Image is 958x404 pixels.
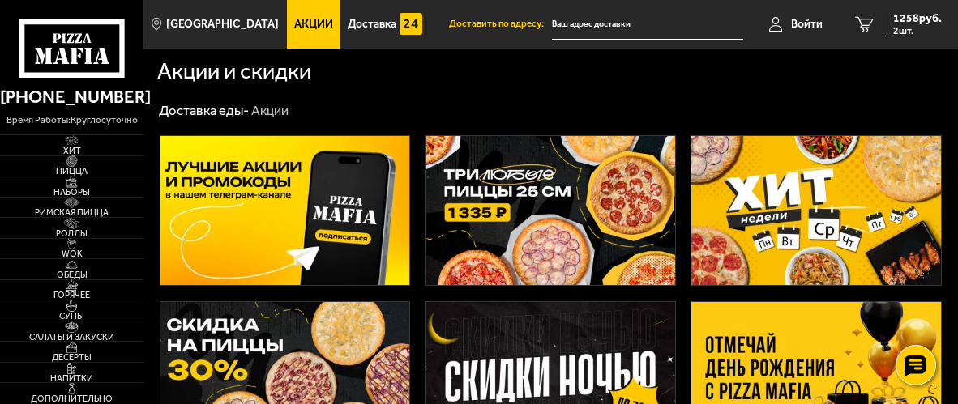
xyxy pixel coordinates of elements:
h1: Акции и скидки [157,60,311,83]
span: Доставить по адресу: [449,19,552,29]
span: 1258 руб. [893,13,942,24]
div: Акции [251,102,289,120]
a: Доставка еды- [159,102,249,118]
span: Акции [294,19,333,30]
input: Ваш адрес доставки [552,10,743,40]
span: Доставка [348,19,396,30]
span: Войти [791,19,823,30]
img: 15daf4d41897b9f0e9f617042186c801.svg [400,13,422,36]
span: [GEOGRAPHIC_DATA] [166,19,279,30]
span: 2 шт. [893,26,942,36]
